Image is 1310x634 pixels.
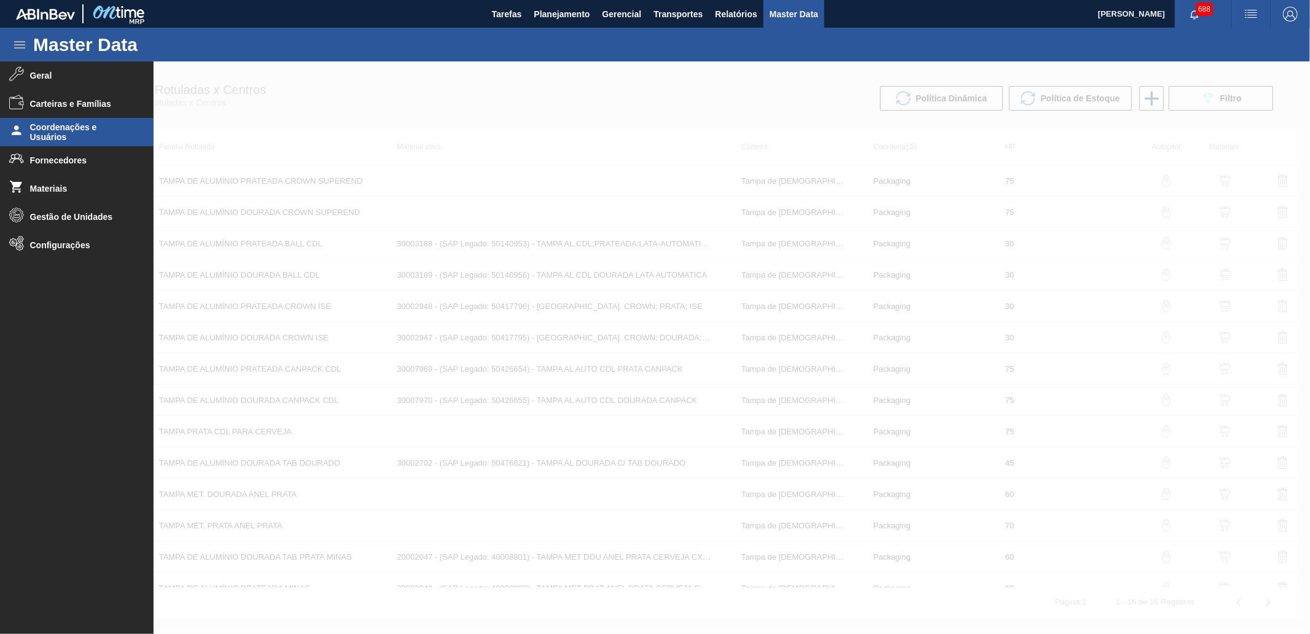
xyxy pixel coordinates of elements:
[30,155,131,165] span: Fornecedores
[492,7,522,22] span: Tarefas
[1175,6,1214,23] button: Notificações
[534,7,590,22] span: Planejamento
[1283,7,1298,22] img: Logout
[770,7,818,22] span: Master Data
[16,9,75,20] img: TNhmsLtSVTkK8tSr43FrP2fwEKptu5GPRR3wAAAABJRU5ErkJggg==
[30,99,131,109] span: Carteiras e Famílias
[1244,7,1258,22] img: userActions
[30,122,131,142] span: Coordenações e Usuários
[653,7,703,22] span: Transportes
[715,7,757,22] span: Relatórios
[30,212,131,222] span: Gestão de Unidades
[1196,2,1213,16] span: 688
[33,37,251,52] h1: Master Data
[602,7,642,22] span: Gerencial
[30,240,131,250] span: Configurações
[30,71,131,80] span: Geral
[30,184,131,194] span: Materiais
